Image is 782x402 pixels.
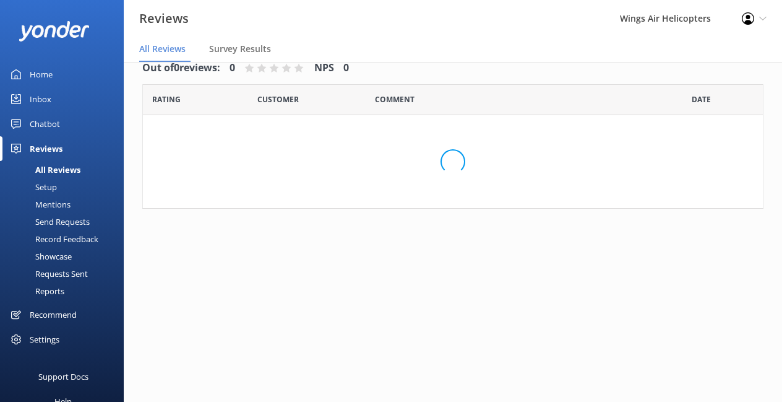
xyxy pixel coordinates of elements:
span: Date [152,94,181,105]
div: Send Requests [7,213,90,230]
div: Settings [30,327,59,352]
img: yonder-white-logo.png [19,21,90,42]
div: Requests Sent [7,265,88,282]
a: Setup [7,178,124,196]
span: All Reviews [139,43,186,55]
a: Reports [7,282,124,300]
a: Send Requests [7,213,124,230]
div: Home [30,62,53,87]
div: Reports [7,282,64,300]
div: Chatbot [30,111,60,136]
span: Date [257,94,299,105]
a: Mentions [7,196,124,213]
h4: NPS [314,60,334,76]
div: Reviews [30,136,62,161]
a: Showcase [7,248,124,265]
a: Record Feedback [7,230,124,248]
div: Support Docs [38,364,88,389]
div: All Reviews [7,161,80,178]
span: Question [375,94,415,105]
div: Mentions [7,196,71,213]
span: Survey Results [209,43,271,55]
span: Date [692,94,711,105]
div: Showcase [7,248,72,265]
div: Record Feedback [7,230,98,248]
a: Requests Sent [7,265,124,282]
h3: Reviews [139,9,189,28]
h4: 0 [343,60,349,76]
a: All Reviews [7,161,124,178]
div: Setup [7,178,57,196]
h4: Out of 0 reviews: [142,60,220,76]
h4: 0 [230,60,235,76]
div: Recommend [30,302,77,327]
div: Inbox [30,87,51,111]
